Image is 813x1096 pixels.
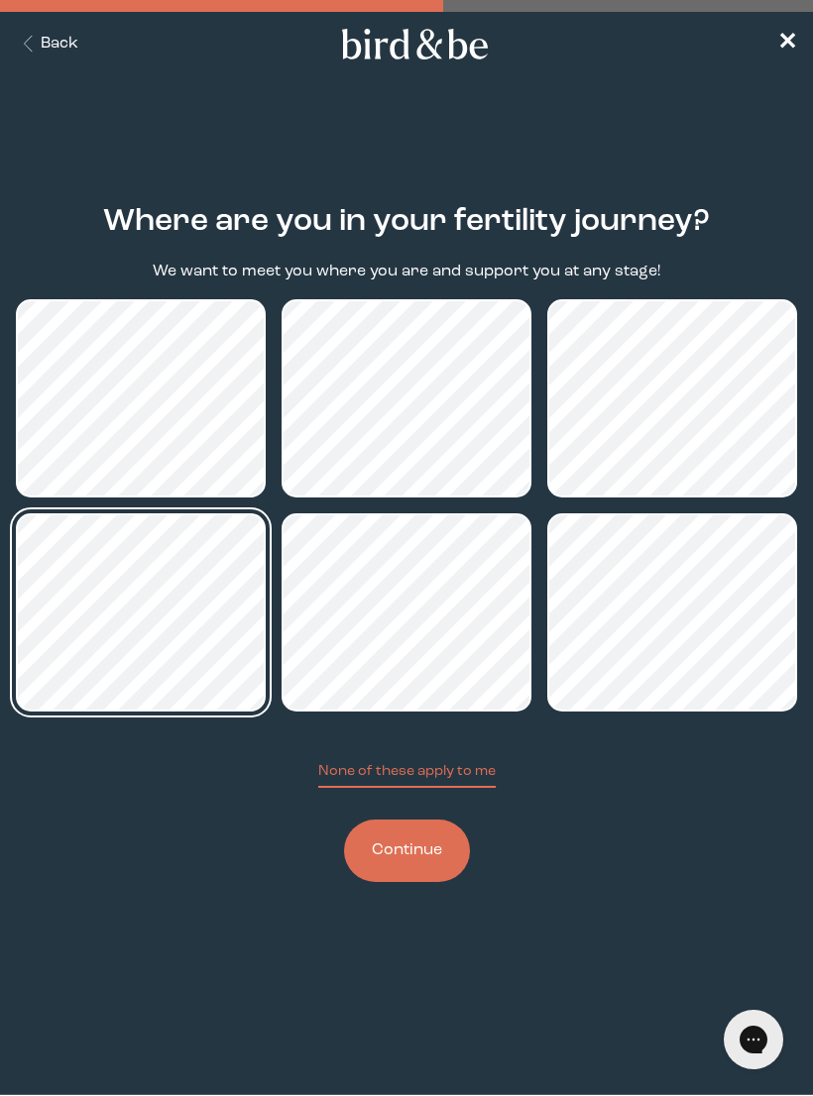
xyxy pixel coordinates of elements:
h2: Where are you in your fertility journey? [103,199,710,245]
button: Continue [344,820,470,882]
p: We want to meet you where you are and support you at any stage! [153,261,660,283]
a: ✕ [777,27,797,61]
iframe: Gorgias live chat messenger [714,1003,793,1076]
button: Back Button [16,33,78,55]
span: ✕ [777,32,797,55]
button: None of these apply to me [318,761,496,788]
